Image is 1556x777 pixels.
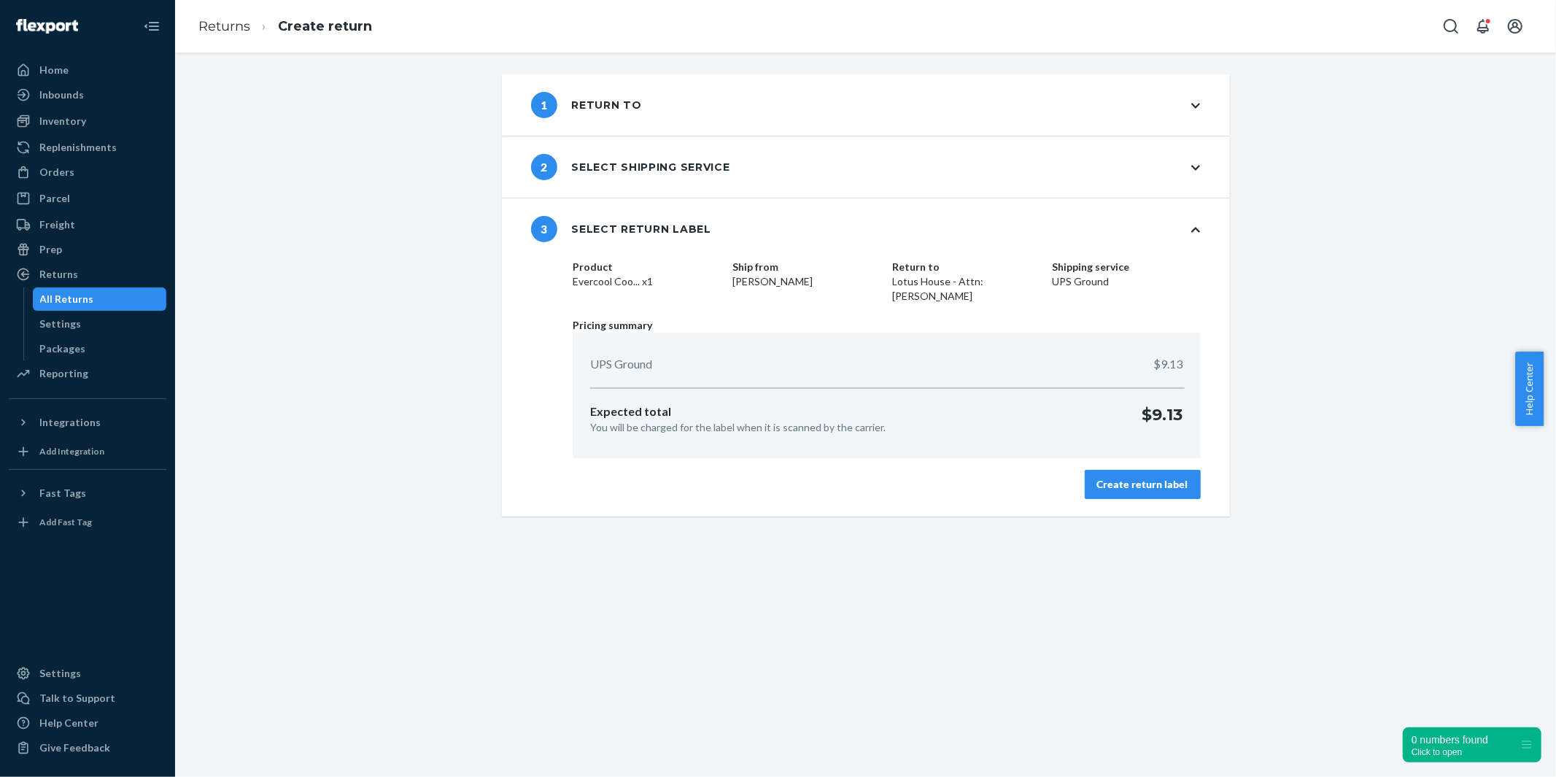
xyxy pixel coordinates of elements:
a: Add Fast Tag [9,511,166,534]
div: Add Fast Tag [39,516,92,528]
dt: Ship from [732,260,880,274]
a: Packages [33,337,167,360]
a: Add Integration [9,440,166,463]
a: Home [9,58,166,82]
a: Reporting [9,362,166,385]
div: Packages [40,341,86,356]
div: Replenishments [39,140,117,155]
div: Orders [39,165,74,179]
a: Prep [9,238,166,261]
div: All Returns [40,292,94,306]
div: Select shipping service [531,154,730,180]
p: UPS Ground [590,356,652,373]
div: Fast Tags [39,486,86,500]
div: Integrations [39,415,101,430]
div: Parcel [39,191,70,206]
span: 2 [531,154,557,180]
p: $9.13 [1154,356,1183,373]
button: Create return label [1085,470,1201,499]
dd: Lotus House - Attn: [PERSON_NAME] [892,274,1040,304]
div: Help Center [39,716,98,730]
a: Parcel [9,187,166,210]
a: Freight [9,213,166,236]
div: Add Integration [39,445,104,457]
button: Help Center [1515,352,1544,426]
button: Integrations [9,411,166,434]
a: Returns [9,263,166,286]
button: Open Search Box [1436,12,1466,41]
div: Create return label [1097,477,1188,492]
dd: UPS Ground [1052,274,1200,289]
a: Settings [33,312,167,336]
div: Home [39,63,69,77]
div: Inventory [39,114,86,128]
a: Replenishments [9,136,166,159]
img: Flexport logo [16,19,78,34]
a: All Returns [33,287,167,311]
div: Prep [39,242,62,257]
p: You will be charged for the label when it is scanned by the carrier. [590,420,886,435]
p: Pricing summary [573,318,1200,333]
div: Settings [40,317,82,331]
a: Create return [278,18,372,34]
button: Open account menu [1501,12,1530,41]
div: Freight [39,217,75,232]
a: Inventory [9,109,166,133]
div: Give Feedback [39,741,110,755]
button: Fast Tags [9,482,166,505]
a: Inbounds [9,83,166,107]
div: Returns [39,267,78,282]
p: Expected total [590,403,886,420]
dd: Evercool Coo... x1 [573,274,721,289]
div: Reporting [39,366,88,381]
div: Settings [39,666,81,681]
dt: Shipping service [1052,260,1200,274]
div: Select return label [531,216,711,242]
dt: Product [573,260,721,274]
a: Help Center [9,711,166,735]
button: Give Feedback [9,736,166,759]
span: 1 [531,92,557,118]
span: 3 [531,216,557,242]
ol: breadcrumbs [187,5,384,48]
div: Return to [531,92,642,118]
p: $9.13 [1142,403,1183,435]
a: Talk to Support [9,687,166,710]
dd: [PERSON_NAME] [732,274,880,289]
div: Inbounds [39,88,84,102]
dt: Return to [892,260,1040,274]
div: Talk to Support [39,691,115,706]
button: Open notifications [1468,12,1498,41]
button: Close Navigation [137,12,166,41]
a: Returns [198,18,250,34]
a: Orders [9,161,166,184]
a: Settings [9,662,166,685]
